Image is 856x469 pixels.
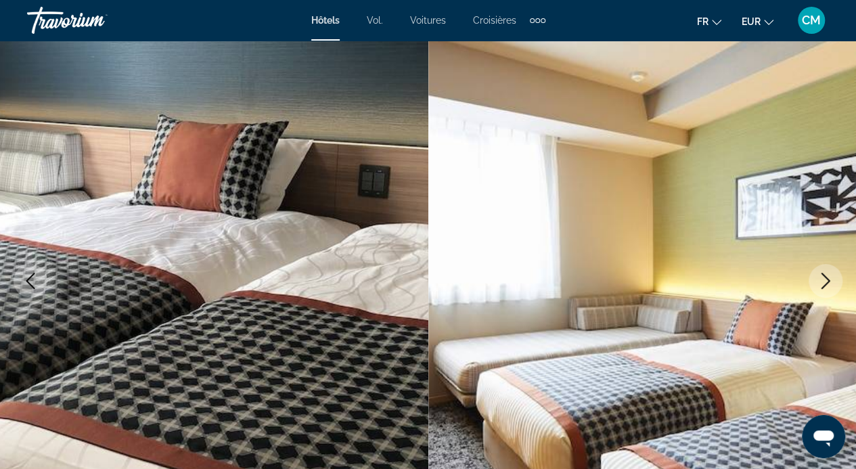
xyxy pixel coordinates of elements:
[27,3,162,38] a: Travorium
[14,264,47,298] button: Previous image
[802,415,845,458] iframe: Bouton de lancement de la fenêtre de messagerie
[473,15,516,26] a: Croisières
[742,16,761,27] font: EUR
[697,16,708,27] font: fr
[809,264,842,298] button: Next image
[530,9,545,31] button: Éléments de navigation supplémentaires
[367,15,383,26] a: Vol.
[742,12,773,31] button: Changer de devise
[794,6,829,35] button: Menu utilisateur
[410,15,446,26] a: Voitures
[311,15,340,26] a: Hôtels
[697,12,721,31] button: Changer de langue
[802,13,821,27] font: CM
